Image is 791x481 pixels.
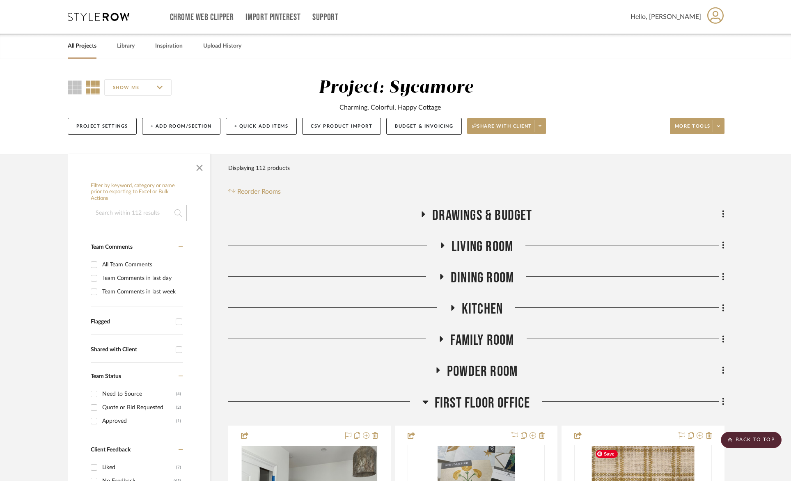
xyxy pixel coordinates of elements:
div: Flagged [91,318,172,325]
div: Charming, Colorful, Happy Cottage [339,103,441,112]
span: Client Feedback [91,447,131,453]
h6: Filter by keyword, category or name prior to exporting to Excel or Bulk Actions [91,183,187,202]
div: (2) [176,401,181,414]
span: Living Room [452,238,513,256]
button: + Add Room/Section [142,118,220,135]
a: Inspiration [155,41,183,52]
a: All Projects [68,41,96,52]
button: Share with client [467,118,546,134]
a: Support [312,14,338,21]
span: Team Status [91,373,121,379]
span: Family Room [450,332,514,349]
span: Dining Room [451,269,514,287]
div: Team Comments in last day [102,272,181,285]
span: More tools [675,123,711,135]
button: CSV Product Import [302,118,381,135]
a: Library [117,41,135,52]
div: (4) [176,387,181,401]
a: Upload History [203,41,241,52]
button: Budget & Invoicing [386,118,462,135]
div: (7) [176,461,181,474]
a: Import Pinterest [245,14,300,21]
div: Approved [102,415,176,428]
div: Team Comments in last week [102,285,181,298]
div: Liked [102,461,176,474]
span: Drawings & Budget [432,207,532,224]
span: Reorder Rooms [237,187,281,197]
button: More tools [670,118,725,134]
input: Search within 112 results [91,205,187,221]
button: + Quick Add Items [226,118,297,135]
div: Shared with Client [91,346,172,353]
span: First Floor Office [435,394,530,412]
button: Close [191,158,208,174]
button: Reorder Rooms [228,187,281,197]
span: Kitchen [462,300,503,318]
button: Project Settings [68,118,137,135]
div: Project: Sycamore [319,79,473,96]
scroll-to-top-button: BACK TO TOP [721,432,782,448]
div: Need to Source [102,387,176,401]
span: Hello, [PERSON_NAME] [631,12,701,22]
div: Displaying 112 products [228,160,290,176]
div: (1) [176,415,181,428]
div: Quote or Bid Requested [102,401,176,414]
div: All Team Comments [102,258,181,271]
span: Save [596,450,618,458]
span: Share with client [472,123,532,135]
span: Powder Room [447,363,518,380]
span: Team Comments [91,244,133,250]
a: Chrome Web Clipper [170,14,234,21]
